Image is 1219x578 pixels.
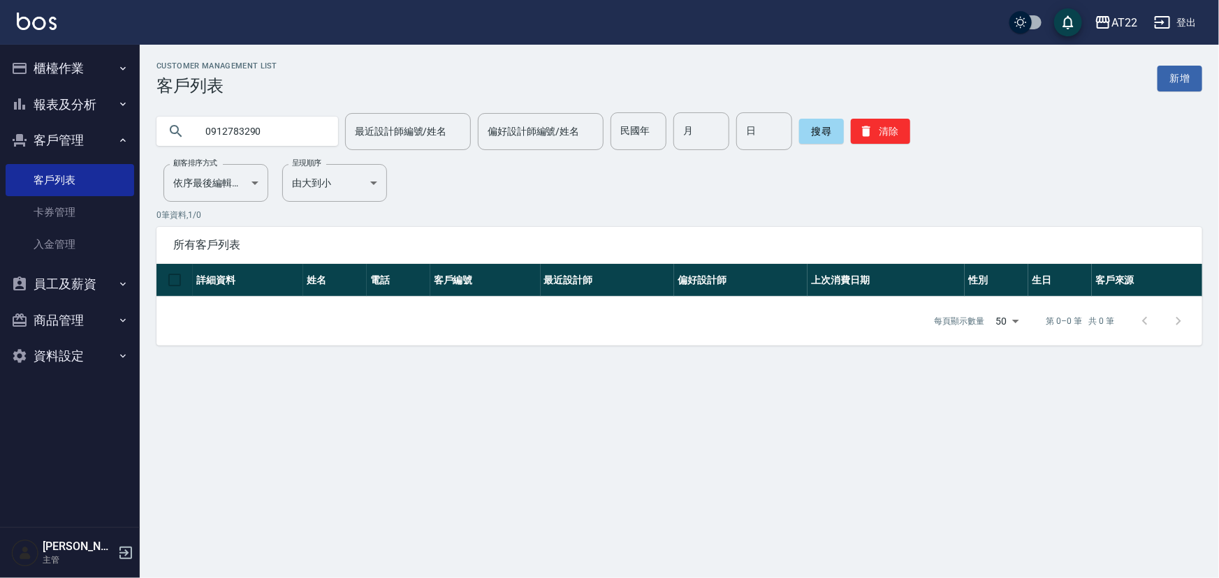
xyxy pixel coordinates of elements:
[6,302,134,339] button: 商品管理
[367,264,430,297] th: 電話
[156,61,277,71] h2: Customer Management List
[1158,66,1202,91] a: 新增
[430,264,541,297] th: 客戶編號
[808,264,965,297] th: 上次消費日期
[173,158,217,168] label: 顧客排序方式
[292,158,321,168] label: 呈現順序
[156,209,1202,221] p: 0 筆資料, 1 / 0
[6,122,134,158] button: 客戶管理
[193,264,303,297] th: 詳細資料
[6,338,134,374] button: 資料設定
[196,112,327,150] input: 搜尋關鍵字
[6,266,134,302] button: 員工及薪資
[6,228,134,260] a: 入金管理
[17,13,57,30] img: Logo
[156,76,277,96] h3: 客戶列表
[163,164,268,202] div: 依序最後編輯時間
[965,264,1028,297] th: 性別
[6,87,134,123] button: 報表及分析
[541,264,674,297] th: 最近設計師
[173,238,1185,252] span: 所有客戶列表
[303,264,367,297] th: 姓名
[43,540,114,554] h5: [PERSON_NAME]
[1111,14,1137,31] div: AT22
[43,554,114,566] p: 主管
[935,315,985,327] p: 每頁顯示數量
[1089,8,1143,37] button: AT22
[991,302,1024,340] div: 50
[799,119,844,144] button: 搜尋
[1054,8,1082,36] button: save
[282,164,387,202] div: 由大到小
[6,196,134,228] a: 卡券管理
[1046,315,1114,327] p: 第 0–0 筆 共 0 筆
[1092,264,1202,297] th: 客戶來源
[6,50,134,87] button: 櫃檯作業
[674,264,808,297] th: 偏好設計師
[11,539,39,567] img: Person
[1148,10,1202,36] button: 登出
[6,164,134,196] a: 客戶列表
[1028,264,1092,297] th: 生日
[851,119,910,144] button: 清除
